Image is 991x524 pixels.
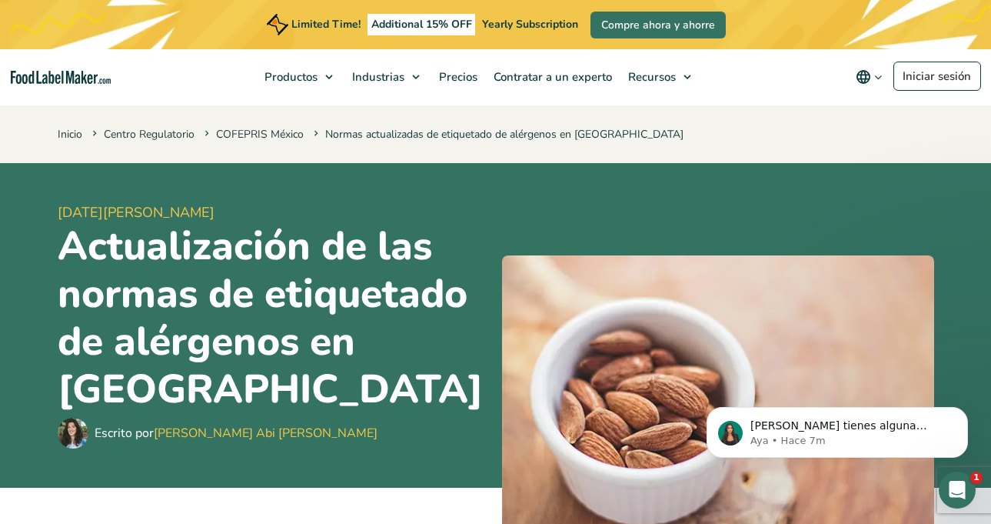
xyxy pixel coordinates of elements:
span: Contratar a un experto [489,69,614,85]
a: COFEPRIS México [216,127,304,142]
a: Recursos [620,49,699,105]
span: Industrias [348,69,406,85]
a: Industrias [344,49,427,105]
span: Yearly Subscription [482,17,578,32]
iframe: Intercom notifications mensaje [683,375,991,482]
span: Precios [434,69,479,85]
span: Recursos [624,69,677,85]
span: Additional 15% OFF [367,14,476,35]
a: Contratar a un experto [486,49,617,105]
a: Productos [257,49,341,105]
a: Compre ahora y ahorre [590,12,726,38]
h1: Actualización de las normas de etiquetado de alérgenos en [GEOGRAPHIC_DATA] [58,223,490,414]
div: Escrito por [95,424,377,442]
span: Limited Time! [291,17,361,32]
span: Productos [260,69,319,85]
iframe: Intercom live chat [939,472,976,509]
a: Centro Regulatorio [104,127,195,142]
a: [PERSON_NAME] Abi [PERSON_NAME] [154,425,377,442]
a: Iniciar sesión [893,62,981,91]
span: Normas actualizadas de etiquetado de alérgenos en [GEOGRAPHIC_DATA] [311,127,683,142]
span: [DATE][PERSON_NAME] [58,202,490,223]
img: Maria Abi Hanna - Etiquetadora de alimentos [58,418,88,449]
a: Precios [431,49,482,105]
span: 1 [970,472,983,484]
a: Inicio [58,127,82,142]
